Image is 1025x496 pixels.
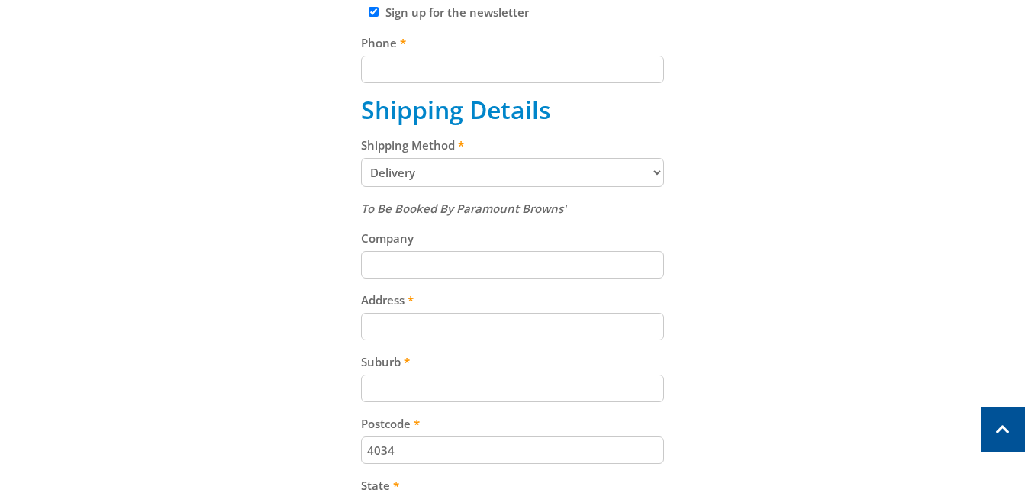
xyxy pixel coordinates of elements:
h2: Shipping Details [361,95,664,124]
em: To Be Booked By Paramount Browns' [361,201,566,216]
input: Please enter your postcode. [361,436,664,464]
label: Postcode [361,414,664,433]
label: Shipping Method [361,136,664,154]
label: State [361,476,664,494]
label: Address [361,291,664,309]
select: Please select a shipping method. [361,158,664,187]
label: Phone [361,34,664,52]
input: Please enter your address. [361,313,664,340]
label: Company [361,229,664,247]
label: Suburb [361,353,664,371]
label: Sign up for the newsletter [385,5,529,20]
input: Please enter your telephone number. [361,56,664,83]
input: Please enter your suburb. [361,375,664,402]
